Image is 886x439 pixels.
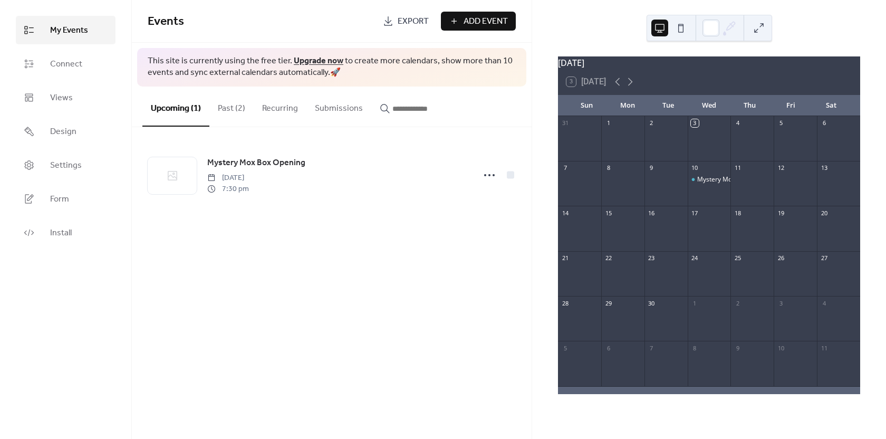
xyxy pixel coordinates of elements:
div: 26 [777,254,785,262]
div: 8 [691,344,699,352]
div: 29 [604,299,612,307]
div: 4 [734,119,741,127]
span: Connect [50,58,82,71]
div: 12 [777,164,785,172]
span: Export [398,15,429,28]
div: 11 [820,344,828,352]
div: 4 [820,299,828,307]
a: My Events [16,16,115,44]
div: 3 [691,119,699,127]
div: 2 [734,299,741,307]
a: Settings [16,151,115,179]
a: Connect [16,50,115,78]
span: This site is currently using the free tier. to create more calendars, show more than 10 events an... [148,55,516,79]
div: 5 [561,344,569,352]
div: 20 [820,209,828,217]
div: Mystery Mox Box Opening [697,175,774,184]
a: Design [16,117,115,146]
button: Recurring [254,87,306,126]
a: Mystery Mox Box Opening [207,156,305,170]
div: 5 [777,119,785,127]
span: Install [50,227,72,240]
div: 9 [734,344,741,352]
div: 18 [734,209,741,217]
span: Add Event [464,15,508,28]
span: Settings [50,159,82,172]
div: 7 [561,164,569,172]
div: 25 [734,254,741,262]
div: 31 [561,119,569,127]
div: 8 [604,164,612,172]
div: 17 [691,209,699,217]
div: 7 [648,344,656,352]
div: 22 [604,254,612,262]
div: 28 [561,299,569,307]
div: 6 [604,344,612,352]
span: [DATE] [207,173,249,184]
div: Thu [729,95,770,116]
span: Views [50,92,73,104]
div: Mon [607,95,648,116]
div: 3 [777,299,785,307]
a: Views [16,83,115,112]
div: 1 [604,119,612,127]
span: My Events [50,24,88,37]
button: Past (2) [209,87,254,126]
div: 19 [777,209,785,217]
div: 21 [561,254,569,262]
a: Form [16,185,115,213]
span: Mystery Mox Box Opening [207,157,305,169]
a: Upgrade now [294,53,343,69]
div: 10 [691,164,699,172]
div: 27 [820,254,828,262]
span: 7:30 pm [207,184,249,195]
div: 23 [648,254,656,262]
div: Sun [566,95,607,116]
div: Tue [648,95,689,116]
div: 11 [734,164,741,172]
div: 13 [820,164,828,172]
a: Install [16,218,115,247]
div: Fri [770,95,811,116]
div: 16 [648,209,656,217]
button: Submissions [306,87,371,126]
a: Export [375,12,437,31]
span: Design [50,126,76,138]
div: Mystery Mox Box Opening [688,175,731,184]
div: 6 [820,119,828,127]
button: Upcoming (1) [142,87,209,127]
div: 14 [561,209,569,217]
div: 10 [777,344,785,352]
div: 1 [691,299,699,307]
div: Sat [811,95,852,116]
div: Wed [689,95,729,116]
div: 9 [648,164,656,172]
div: 30 [648,299,656,307]
div: 24 [691,254,699,262]
div: [DATE] [558,56,860,69]
div: 15 [604,209,612,217]
span: Events [148,10,184,33]
div: 2 [648,119,656,127]
button: Add Event [441,12,516,31]
span: Form [50,193,69,206]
